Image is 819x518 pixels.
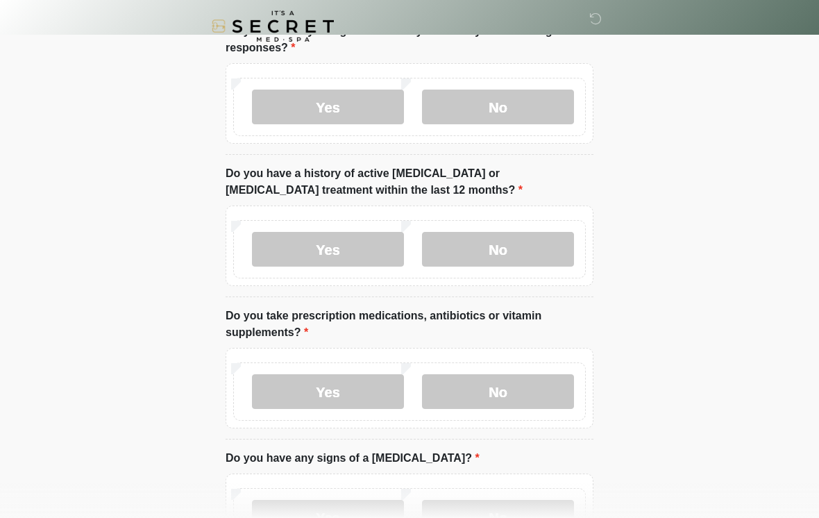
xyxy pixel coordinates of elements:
[252,232,404,267] label: Yes
[252,374,404,409] label: Yes
[226,165,593,199] label: Do you have a history of active [MEDICAL_DATA] or [MEDICAL_DATA] treatment within the last 12 mon...
[226,450,480,467] label: Do you have any signs of a [MEDICAL_DATA]?
[422,374,574,409] label: No
[422,232,574,267] label: No
[226,308,593,341] label: Do you take prescription medications, antibiotics or vitamin supplements?
[212,10,334,42] img: It's A Secret Med Spa Logo
[252,90,404,124] label: Yes
[422,90,574,124] label: No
